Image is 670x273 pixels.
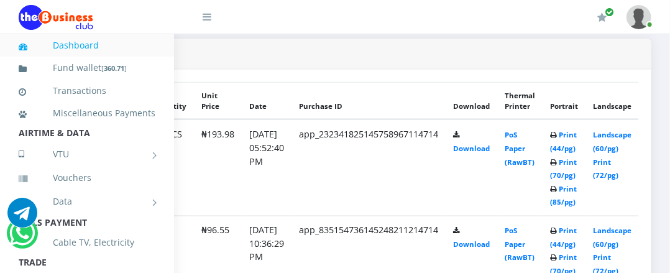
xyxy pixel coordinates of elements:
[19,228,155,257] a: Cable TV, Electricity
[19,31,155,60] a: Dashboard
[19,5,93,30] img: Logo
[19,186,155,217] a: Data
[242,82,291,119] th: Date
[605,7,614,17] span: Renew/Upgrade Subscription
[453,144,490,153] a: Download
[7,207,37,228] a: Chat for support
[505,226,535,262] a: PoS Paper (RawBT)
[597,12,607,22] i: Renew/Upgrade Subscription
[550,157,577,180] a: Print (70/pg)
[593,130,631,153] a: Landscape (60/pg)
[19,139,155,170] a: VTU
[446,82,497,119] th: Download
[585,82,639,119] th: Landscape
[291,119,446,216] td: app_232341825145758967114714
[194,119,242,216] td: ₦193.98
[19,99,155,127] a: Miscellaneous Payments
[593,157,618,180] a: Print (72/pg)
[543,82,585,119] th: Portrait
[19,53,155,83] a: Fund wallet[360.71]
[453,240,490,249] a: Download
[593,226,631,249] a: Landscape (60/pg)
[550,226,577,249] a: Print (44/pg)
[505,130,535,166] a: PoS Paper (RawBT)
[291,82,446,119] th: Purchase ID
[104,63,124,73] b: 360.71
[550,184,577,207] a: Print (85/pg)
[626,5,651,29] img: User
[550,130,577,153] a: Print (44/pg)
[19,164,155,192] a: Vouchers
[194,82,242,119] th: Unit Price
[242,119,291,216] td: [DATE] 05:52:40 PM
[497,82,543,119] th: Thermal Printer
[19,76,155,105] a: Transactions
[101,63,127,73] small: [ ]
[9,228,35,248] a: Chat for support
